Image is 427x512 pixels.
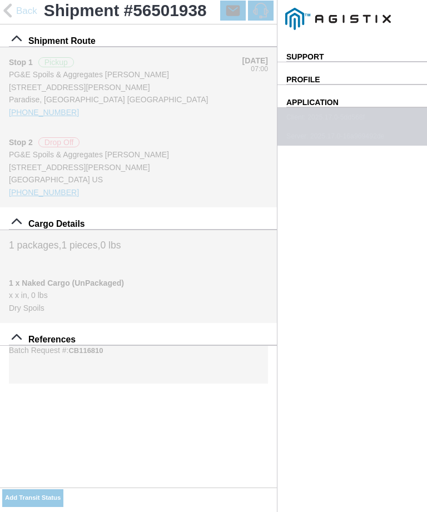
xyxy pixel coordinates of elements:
ion-list-header: Support [277,39,427,62]
span: Shipment Route [28,36,96,46]
ion-list-header: Profile [277,62,427,85]
ion-list-header: Application [277,85,427,108]
span: References [28,335,76,345]
span: Cargo Details [28,219,85,229]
